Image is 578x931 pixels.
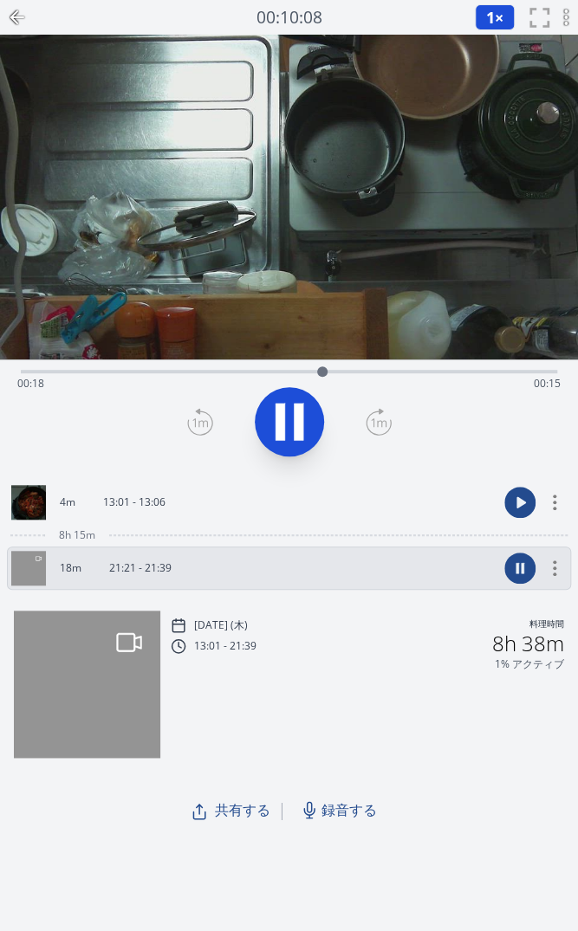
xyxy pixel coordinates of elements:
button: 1× [475,4,515,30]
span: 00:18 [17,376,44,391]
p: 料理時間 [529,617,564,633]
p: 4m [60,495,75,509]
span: 1 [486,7,495,28]
p: 1% アクティブ [495,657,564,671]
span: 8h 15m [59,528,95,542]
img: cooking_session-e4a1c59f05e026aaf9a154aca955207d6cb7b115375d67f88c5998a70a46a338.png [11,551,46,585]
p: 13:01 - 21:39 [193,639,256,653]
p: 13:01 - 13:06 [103,495,166,509]
span: 録音する [321,799,377,820]
p: [DATE] (木) [193,618,247,632]
span: | [277,798,287,822]
img: 250925040204_thumb.jpeg [11,485,46,520]
p: 18m [60,561,81,575]
h2: 8h 38m [492,633,564,654]
span: 共有する [215,799,270,820]
span: 00:15 [534,376,561,391]
a: 録音する [294,792,387,827]
p: 21:21 - 21:39 [109,561,172,575]
a: 00:10:08 [257,5,322,30]
img: cooking_session-e4a1c59f05e026aaf9a154aca955207d6cb7b115375d67f88c5998a70a46a338.png [14,611,160,757]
